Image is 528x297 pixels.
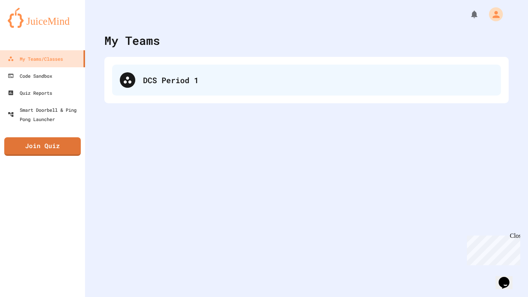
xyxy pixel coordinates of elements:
div: My Teams/Classes [8,54,63,63]
div: DCS Period 1 [112,65,501,96]
iframe: chat widget [496,266,520,289]
div: DCS Period 1 [143,74,493,86]
div: Chat with us now!Close [3,3,53,49]
div: Code Sandbox [8,71,52,80]
div: My Notifications [455,8,481,21]
div: Smart Doorbell & Ping Pong Launcher [8,105,82,124]
div: Quiz Reports [8,88,52,97]
iframe: chat widget [464,232,520,265]
a: Join Quiz [4,137,81,156]
img: logo-orange.svg [8,8,77,28]
div: My Teams [104,32,160,49]
div: My Account [481,5,505,23]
